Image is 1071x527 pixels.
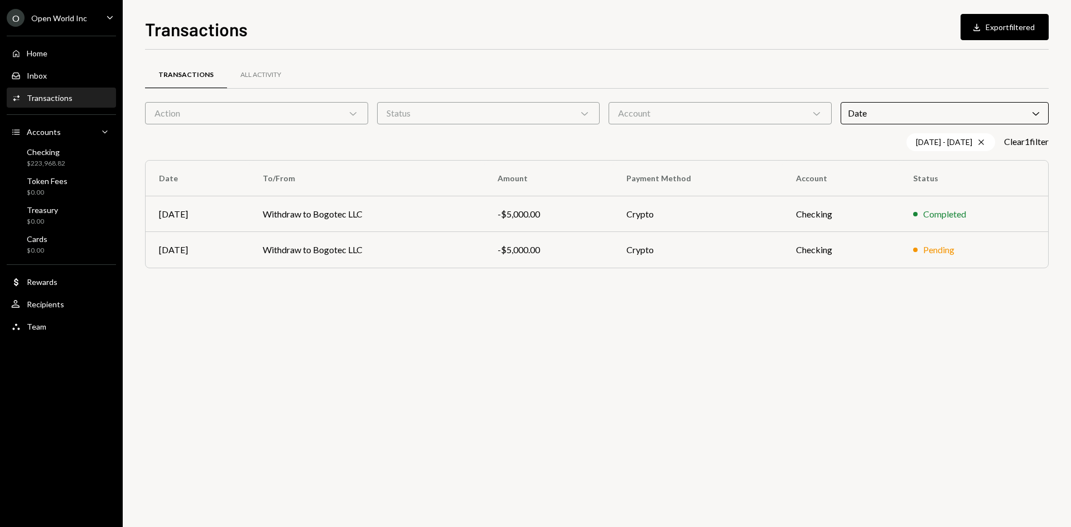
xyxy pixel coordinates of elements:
div: Treasury [27,205,58,215]
th: Account [783,161,900,196]
th: To/From [249,161,485,196]
button: Clear1filter [1004,136,1049,148]
div: $223,968.82 [27,159,65,168]
td: Withdraw to Bogotec LLC [249,196,485,232]
div: $0.00 [27,217,58,226]
a: All Activity [227,61,295,89]
th: Status [900,161,1048,196]
div: Cards [27,234,47,244]
h1: Transactions [145,18,248,40]
div: [DATE] [159,207,236,221]
a: Recipients [7,294,116,314]
td: Crypto [613,196,783,232]
div: Transactions [27,93,73,103]
a: Home [7,43,116,63]
div: Action [145,102,368,124]
div: Status [377,102,600,124]
a: Transactions [7,88,116,108]
div: Open World Inc [31,13,87,23]
td: Checking [783,196,900,232]
th: Payment Method [613,161,783,196]
th: Amount [484,161,612,196]
div: [DATE] [159,243,236,257]
div: Date [841,102,1049,124]
a: Treasury$0.00 [7,202,116,229]
div: Pending [923,243,954,257]
div: -$5,000.00 [498,243,599,257]
a: Inbox [7,65,116,85]
div: Completed [923,207,966,221]
div: Token Fees [27,176,67,186]
td: Checking [783,232,900,268]
div: Inbox [27,71,47,80]
div: Account [609,102,832,124]
button: Exportfiltered [961,14,1049,40]
a: Checking$223,968.82 [7,144,116,171]
div: O [7,9,25,27]
div: Home [27,49,47,58]
div: $0.00 [27,246,47,255]
a: Rewards [7,272,116,292]
div: [DATE] - [DATE] [906,133,995,151]
div: Checking [27,147,65,157]
a: Cards$0.00 [7,231,116,258]
td: Withdraw to Bogotec LLC [249,232,485,268]
div: Rewards [27,277,57,287]
div: Recipients [27,299,64,309]
a: Transactions [145,61,227,89]
div: All Activity [240,70,281,80]
div: Team [27,322,46,331]
div: -$5,000.00 [498,207,599,221]
div: $0.00 [27,188,67,197]
a: Team [7,316,116,336]
a: Accounts [7,122,116,142]
div: Accounts [27,127,61,137]
div: Transactions [158,70,214,80]
td: Crypto [613,232,783,268]
th: Date [146,161,249,196]
a: Token Fees$0.00 [7,173,116,200]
